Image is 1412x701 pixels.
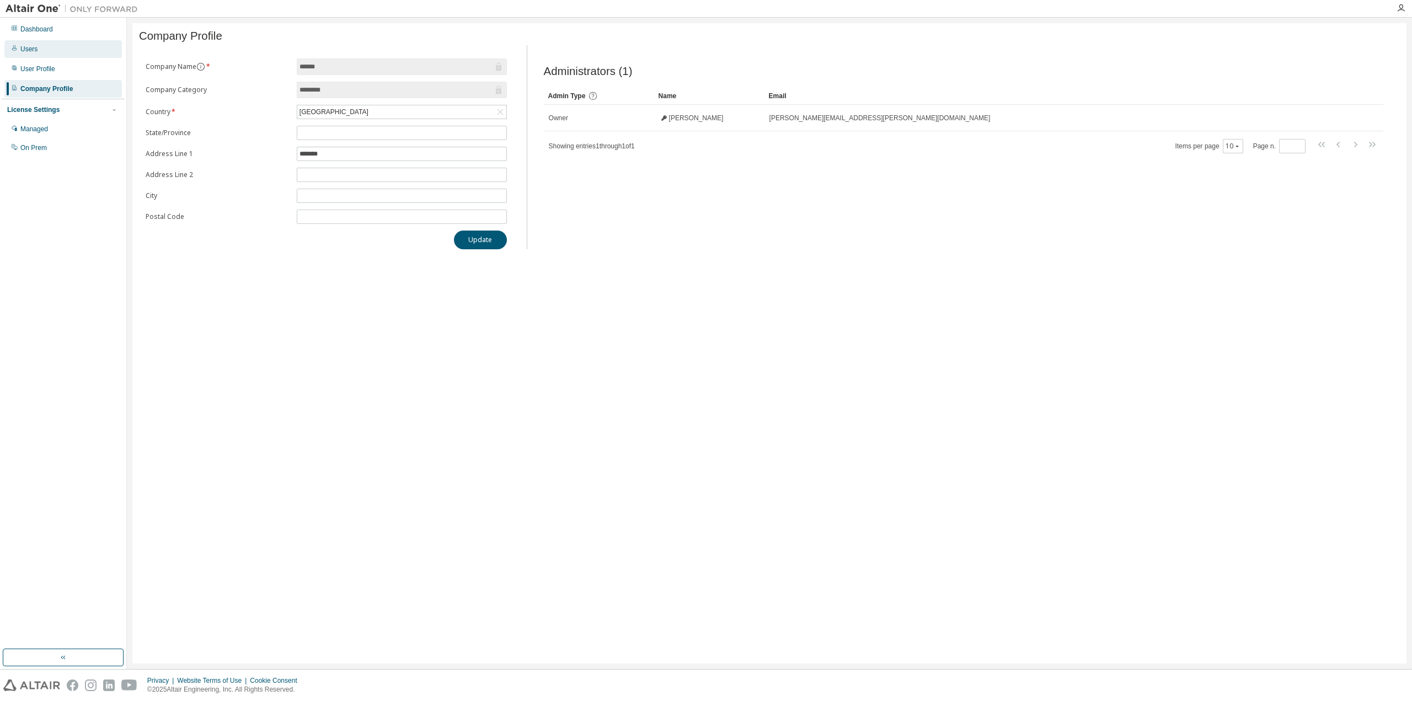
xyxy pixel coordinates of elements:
[20,143,47,152] div: On Prem
[20,25,53,34] div: Dashboard
[549,142,635,150] span: Showing entries 1 through 1 of 1
[548,92,586,100] span: Admin Type
[85,679,97,691] img: instagram.svg
[20,125,48,133] div: Managed
[121,679,137,691] img: youtube.svg
[7,105,60,114] div: License Settings
[549,114,568,122] span: Owner
[146,212,290,221] label: Postal Code
[146,62,290,71] label: Company Name
[177,676,250,685] div: Website Terms of Use
[147,676,177,685] div: Privacy
[659,87,760,105] div: Name
[147,685,304,694] p: © 2025 Altair Engineering, Inc. All Rights Reserved.
[1253,139,1306,153] span: Page n.
[669,114,724,122] span: [PERSON_NAME]
[146,85,290,94] label: Company Category
[146,149,290,158] label: Address Line 1
[146,191,290,200] label: City
[454,231,507,249] button: Update
[1226,142,1240,151] button: 10
[103,679,115,691] img: linkedin.svg
[3,679,60,691] img: altair_logo.svg
[6,3,143,14] img: Altair One
[769,114,991,122] span: [PERSON_NAME][EMAIL_ADDRESS][PERSON_NAME][DOMAIN_NAME]
[20,84,73,93] div: Company Profile
[146,108,290,116] label: Country
[298,106,370,118] div: [GEOGRAPHIC_DATA]
[544,65,633,78] span: Administrators (1)
[769,87,1352,105] div: Email
[297,105,506,119] div: [GEOGRAPHIC_DATA]
[250,676,303,685] div: Cookie Consent
[196,62,205,71] button: information
[20,45,38,53] div: Users
[20,65,55,73] div: User Profile
[139,30,222,42] span: Company Profile
[1175,139,1243,153] span: Items per page
[146,170,290,179] label: Address Line 2
[146,129,290,137] label: State/Province
[67,679,78,691] img: facebook.svg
